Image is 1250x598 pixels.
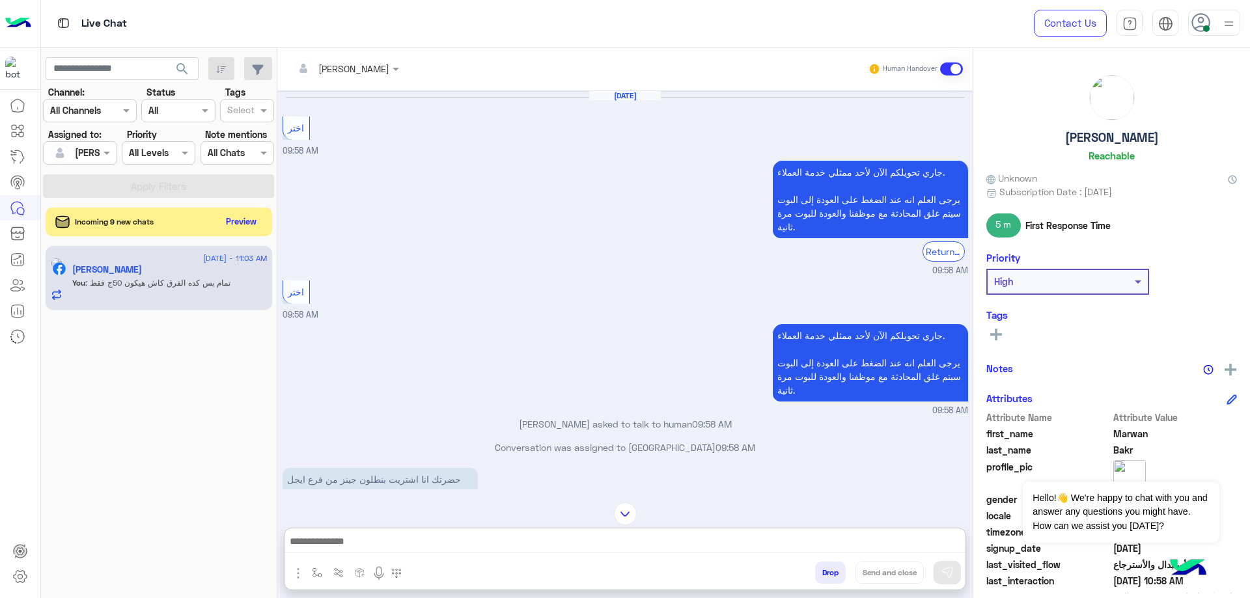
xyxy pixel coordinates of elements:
h5: [PERSON_NAME] [1065,130,1159,145]
p: 7/9/2025, 9:58 AM [773,161,968,238]
h6: Notes [986,362,1013,374]
button: Preview [221,212,262,231]
button: Apply Filters [43,174,274,198]
img: tab [1158,16,1173,31]
span: 09:58 AM [692,418,732,429]
span: 09:58 AM [283,146,318,156]
h6: Reachable [1089,150,1135,161]
div: Return to Bot [923,241,965,262]
img: scroll [614,502,637,525]
img: tab [1122,16,1137,31]
button: create order [350,562,371,583]
p: Conversation was assigned to [GEOGRAPHIC_DATA] [283,441,968,454]
img: tab [55,15,72,31]
button: Drop [815,562,846,584]
span: Subscription Date : [DATE] [999,185,1112,198]
span: [DATE] - 11:03 AM [203,252,267,264]
img: hulul-logo.png [1165,546,1211,591]
span: last_name [986,443,1111,457]
a: Contact Us [1034,10,1107,37]
button: Send and close [855,562,924,584]
img: picture [1090,75,1134,120]
img: profile [1221,16,1237,32]
span: 09:58 AM [932,265,968,277]
label: Note mentions [205,128,267,141]
span: signup_date [986,541,1111,555]
p: [PERSON_NAME] asked to talk to human [283,417,968,431]
label: Assigned to: [48,128,102,141]
img: picture [51,258,62,269]
img: send message [941,566,954,579]
span: Hello!👋 We're happy to chat with you and answer any questions you might have. How can we assist y... [1023,482,1219,543]
p: Live Chat [81,15,127,33]
img: create order [355,567,365,578]
img: notes [1203,364,1214,375]
a: tab [1117,10,1143,37]
span: Attribute Value [1113,411,1238,424]
p: 7/9/2025, 9:58 AM [773,324,968,401]
img: make a call [391,568,402,578]
p: 7/9/2025, 10:00 AM [283,468,478,532]
span: You [72,278,85,288]
span: locale [986,509,1111,523]
img: defaultAdmin.png [51,144,69,162]
img: Facebook [53,262,66,275]
span: Incoming 9 new chats [75,216,154,228]
span: Attribute Name [986,411,1111,424]
img: Logo [5,10,31,37]
span: 09:58 AM [715,442,755,453]
span: Unknown [986,171,1037,185]
img: 713415422032625 [5,57,29,80]
span: اختر [288,286,304,297]
span: 2024-11-08T21:31:09.161Z [1113,541,1238,555]
span: Bakr [1113,443,1238,457]
label: Channel: [48,85,85,99]
img: send attachment [290,565,306,581]
div: Select [225,103,255,120]
h6: Tags [986,309,1237,321]
span: 5 m [986,213,1021,237]
label: Priority [127,128,157,141]
img: add [1225,364,1236,375]
span: First Response Time [1025,219,1111,232]
span: last_interaction [986,574,1111,588]
span: تمام بس كده الفرق كاش هيكون 50ج فقط [85,278,230,288]
span: اختر [288,122,304,133]
button: select flow [307,562,328,583]
span: timezone [986,525,1111,539]
span: first_name [986,427,1111,441]
button: search [167,57,199,85]
h6: Attributes [986,392,1033,404]
span: search [174,61,190,77]
button: Trigger scenario [328,562,350,583]
img: Trigger scenario [333,567,344,578]
span: 09:58 AM [283,310,318,319]
label: Status [146,85,175,99]
span: 09:58 AM [932,405,968,417]
img: send voice note [371,565,387,581]
span: last_visited_flow [986,558,1111,571]
label: Tags [225,85,245,99]
h6: Priority [986,252,1020,264]
h6: [DATE] [589,91,661,100]
span: Marwan [1113,427,1238,441]
span: الأستبدال والأسترجاع [1113,558,1238,571]
span: profile_pic [986,460,1111,490]
small: Human Handover [883,64,937,74]
img: select flow [312,567,322,578]
span: gender [986,493,1111,506]
span: 2025-09-07T07:58:04.542Z [1113,574,1238,588]
h5: Marwan Bakr [72,264,142,275]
